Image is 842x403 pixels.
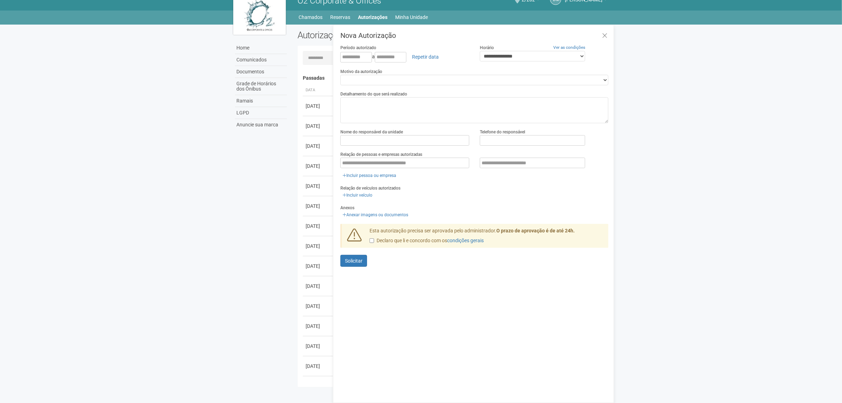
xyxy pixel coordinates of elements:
label: Relação de pessoas e empresas autorizadas [340,151,422,158]
div: [DATE] [306,183,332,190]
div: [DATE] [306,203,332,210]
label: Motivo da autorização [340,68,382,75]
label: Período autorizado [340,45,376,51]
a: Anexar imagens ou documentos [340,211,410,219]
h2: Autorizações [298,30,448,40]
div: [DATE] [306,243,332,250]
div: [DATE] [306,283,332,290]
a: Minha Unidade [396,12,428,22]
a: Grade de Horários dos Ônibus [235,78,287,95]
div: [DATE] [306,343,332,350]
div: Esta autorização precisa ser aprovada pelo administrador. [364,227,609,248]
a: Comunicados [235,54,287,66]
strong: O prazo de aprovação é de até 24h. [497,228,575,233]
a: Incluir veículo [340,191,374,199]
a: Anuncie sua marca [235,119,287,131]
h4: Passadas [303,75,604,81]
label: Relação de veículos autorizados [340,185,400,191]
a: Chamados [299,12,323,22]
a: Autorizações [358,12,388,22]
div: [DATE] [306,263,332,270]
div: [DATE] [306,223,332,230]
button: Solicitar [340,255,367,267]
label: Horário [480,45,494,51]
a: Incluir pessoa ou empresa [340,172,398,179]
div: a [340,51,469,63]
h3: Nova Autorização [340,32,608,39]
a: Documentos [235,66,287,78]
a: Ver as condições [553,45,585,50]
label: Detalhamento do que será realizado [340,91,407,97]
th: Data [303,85,334,96]
label: Declaro que li e concordo com os [370,237,484,244]
a: Ramais [235,95,287,107]
div: [DATE] [306,303,332,310]
a: Home [235,42,287,54]
div: [DATE] [306,363,332,370]
div: [DATE] [306,323,332,330]
label: Telefone do responsável [480,129,525,135]
a: LGPD [235,107,287,119]
label: Anexos [340,205,354,211]
div: [DATE] [306,143,332,150]
div: [DATE] [306,123,332,130]
label: Nome do responsável da unidade [340,129,403,135]
a: condições gerais [448,238,484,243]
a: Repetir data [407,51,443,63]
a: Reservas [331,12,351,22]
div: [DATE] [306,103,332,110]
div: [DATE] [306,163,332,170]
span: Solicitar [345,258,363,264]
input: Declaro que li e concordo com oscondições gerais [370,238,374,243]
